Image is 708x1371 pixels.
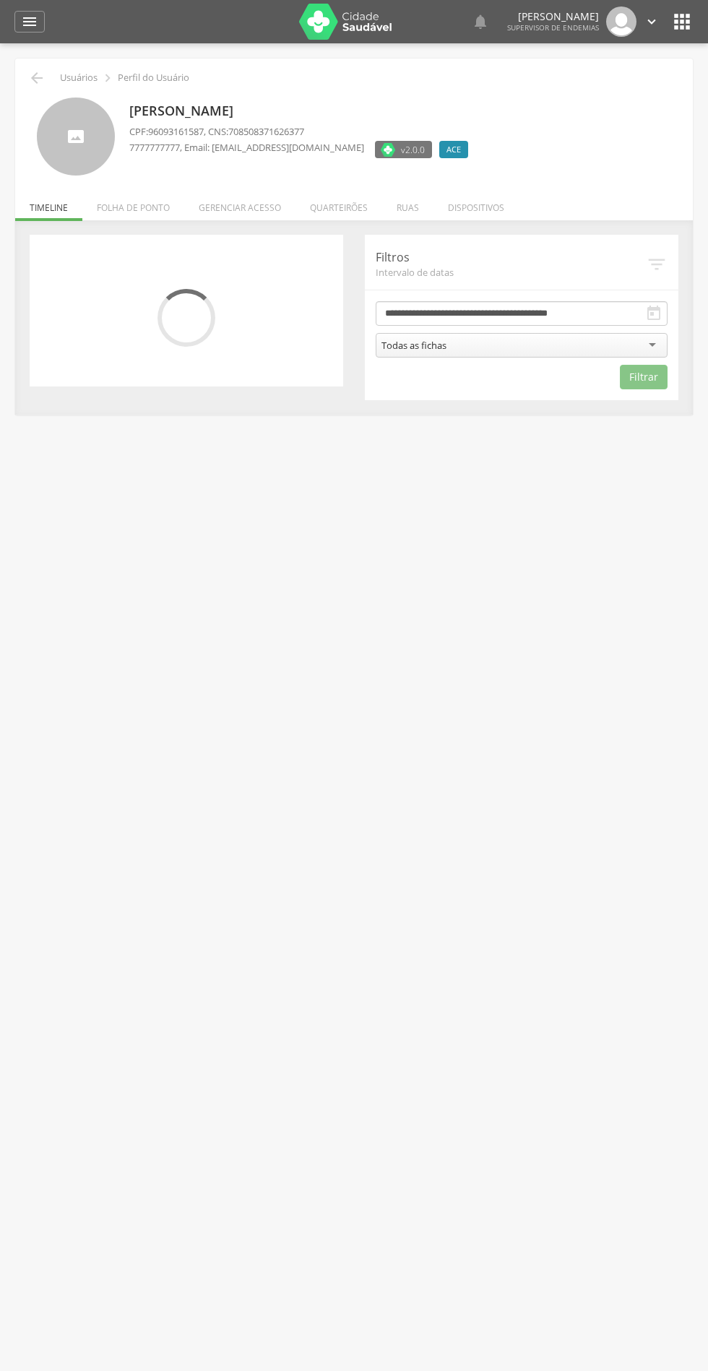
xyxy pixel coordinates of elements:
a:  [14,11,45,33]
i:  [670,10,694,33]
a:  [472,7,489,37]
span: 7777777777 [129,141,180,154]
p: [PERSON_NAME] [129,102,475,121]
a:  [644,7,660,37]
button: Filtrar [620,365,668,389]
p: [PERSON_NAME] [507,12,599,22]
p: Usuários [60,72,98,84]
p: Filtros [376,249,646,266]
i:  [100,70,116,86]
p: Perfil do Usuário [118,72,189,84]
i:  [646,254,668,275]
li: Quarteirões [295,187,382,221]
p: CPF: , CNS: [129,125,475,139]
span: Intervalo de datas [376,266,646,279]
div: Todas as fichas [381,339,446,352]
span: Supervisor de Endemias [507,22,599,33]
label: Versão do aplicativo [375,141,432,158]
span: ACE [446,144,461,155]
i:  [644,14,660,30]
li: Gerenciar acesso [184,187,295,221]
li: Ruas [382,187,433,221]
li: Folha de ponto [82,187,184,221]
span: 708508371626377 [228,125,304,138]
span: v2.0.0 [401,142,425,157]
span: 96093161587 [148,125,204,138]
i:  [645,305,662,322]
p: , Email: [EMAIL_ADDRESS][DOMAIN_NAME] [129,141,364,155]
i:  [472,13,489,30]
li: Dispositivos [433,187,519,221]
i: Voltar [28,69,46,87]
i:  [21,13,38,30]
